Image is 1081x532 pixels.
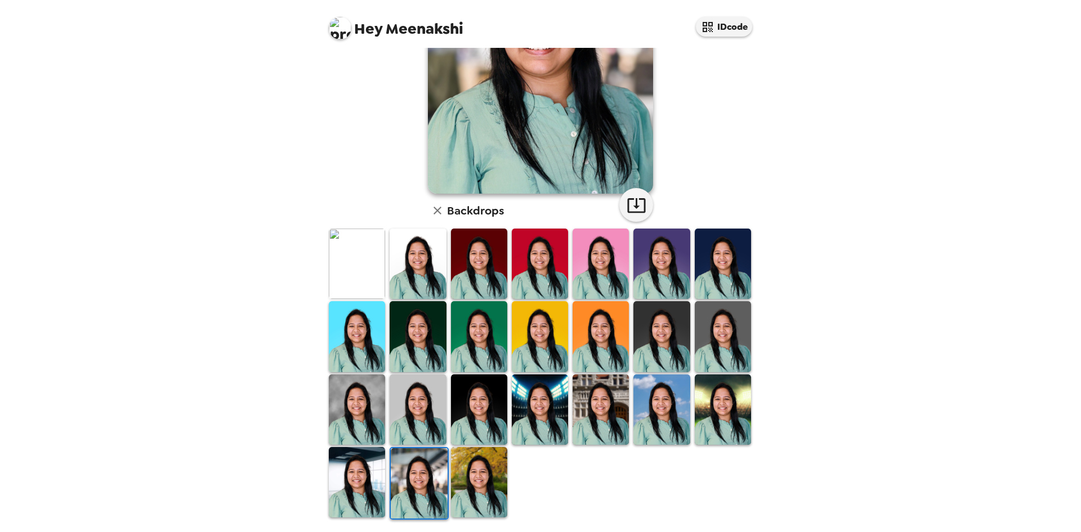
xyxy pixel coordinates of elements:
[447,202,504,220] h6: Backdrops
[354,19,382,39] span: Hey
[329,11,463,37] span: Meenakshi
[696,17,752,37] button: IDcode
[329,229,385,299] img: Original
[329,17,351,39] img: profile pic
